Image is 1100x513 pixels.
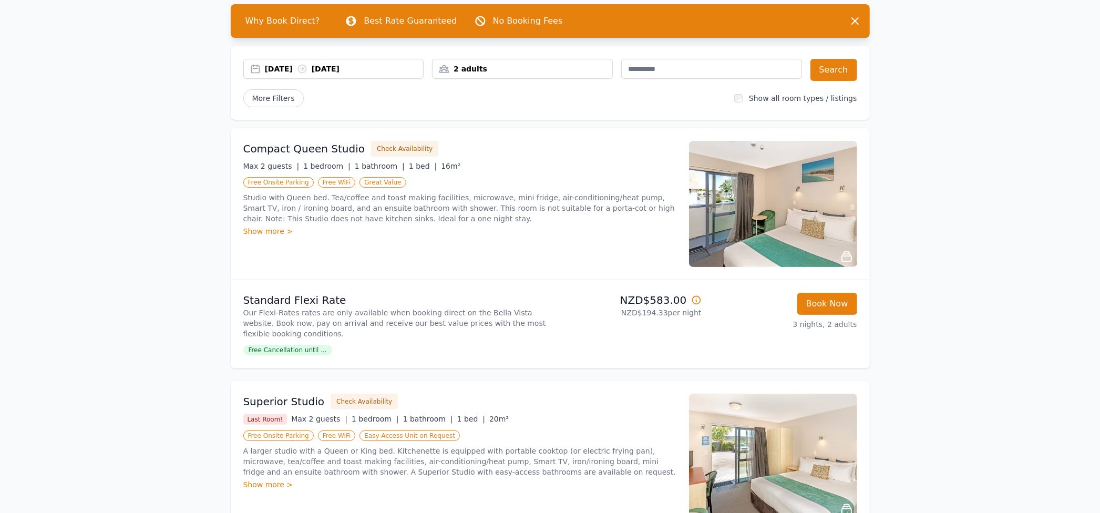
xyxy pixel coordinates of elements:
[710,319,857,330] p: 3 nights, 2 adults
[243,394,325,409] h3: Superior Studio
[243,414,287,425] span: Last Room!
[243,141,365,156] h3: Compact Queen Studio
[364,15,457,27] p: Best Rate Guaranteed
[243,293,546,307] p: Standard Flexi Rate
[409,162,437,170] span: 1 bed |
[243,345,332,355] span: Free Cancellation until ...
[489,415,509,423] span: 20m²
[554,293,702,307] p: NZD$583.00
[554,307,702,318] p: NZD$194.33 per night
[359,430,460,441] span: Easy-Access Unit on Request
[303,162,351,170] span: 1 bedroom |
[355,162,405,170] span: 1 bathroom |
[243,226,676,237] div: Show more >
[243,192,676,224] p: Studio with Queen bed. Tea/coffee and toast making facilities, microwave, mini fridge, air-condit...
[433,64,612,74] div: 2 adults
[441,162,460,170] span: 16m²
[810,59,857,81] button: Search
[243,177,314,188] span: Free Onsite Parking
[493,15,563,27] p: No Booking Fees
[331,394,398,409] button: Check Availability
[797,293,857,315] button: Book Now
[237,11,328,32] span: Why Book Direct?
[243,162,300,170] span: Max 2 guests |
[265,64,424,74] div: [DATE] [DATE]
[243,446,676,477] p: A larger studio with a Queen or King bed. Kitchenette is equipped with portable cooktop (or elect...
[352,415,399,423] span: 1 bedroom |
[403,415,453,423] span: 1 bathroom |
[243,430,314,441] span: Free Onsite Parking
[359,177,406,188] span: Great Value
[243,307,546,339] p: Our Flexi-Rates rates are only available when booking direct on the Bella Vista website. Book now...
[243,89,304,107] span: More Filters
[243,479,676,490] div: Show more >
[371,141,438,157] button: Check Availability
[318,177,356,188] span: Free WiFi
[318,430,356,441] span: Free WiFi
[749,94,857,102] label: Show all room types / listings
[291,415,347,423] span: Max 2 guests |
[457,415,485,423] span: 1 bed |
